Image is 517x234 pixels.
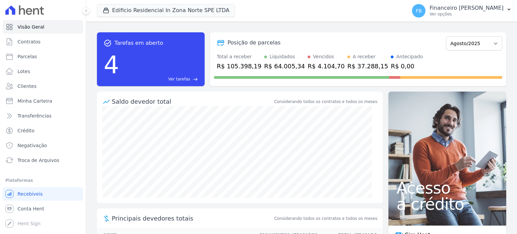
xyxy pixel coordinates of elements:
a: Recebíveis [3,187,83,201]
span: Clientes [18,83,36,90]
a: Troca de Arquivos [3,154,83,167]
span: Negativação [18,142,47,149]
span: a crédito [397,196,498,212]
a: Clientes [3,79,83,93]
span: task_alt [104,39,112,47]
div: Saldo devedor total [112,97,273,106]
p: Ver opções [429,11,504,17]
p: Financeiro [PERSON_NAME] [429,5,504,11]
div: 4 [104,47,119,82]
button: Edificio Residencial In Zona Norte SPE LTDA [97,4,235,17]
span: Conta Hent [18,205,44,212]
button: FB Financeiro [PERSON_NAME] Ver opções [407,1,517,20]
span: Visão Geral [18,24,44,30]
div: Posição de parcelas [228,39,281,47]
div: Considerando todos os contratos e todos os meses [274,99,377,105]
div: Antecipado [396,53,423,60]
div: Plataformas [5,176,80,185]
a: Ver tarefas east [122,76,198,82]
a: Transferências [3,109,83,123]
span: Lotes [18,68,30,75]
div: R$ 4.104,70 [308,62,345,71]
div: Vencidos [313,53,334,60]
div: Liquidados [270,53,295,60]
span: east [193,77,198,82]
div: A receber [353,53,376,60]
span: Acesso [397,180,498,196]
a: Lotes [3,65,83,78]
span: Recebíveis [18,191,43,197]
span: Parcelas [18,53,37,60]
span: FB [416,8,422,13]
span: Considerando todos os contratos e todos os meses [274,215,377,222]
a: Conta Hent [3,202,83,215]
a: Minha Carteira [3,94,83,108]
span: Crédito [18,127,35,134]
span: Tarefas em aberto [114,39,163,47]
a: Visão Geral [3,20,83,34]
div: R$ 37.288,15 [347,62,388,71]
a: Crédito [3,124,83,137]
span: Contratos [18,38,40,45]
span: Principais devedores totais [112,214,273,223]
a: Contratos [3,35,83,48]
a: Parcelas [3,50,83,63]
div: R$ 64.005,34 [264,62,305,71]
span: Minha Carteira [18,98,52,104]
span: Ver tarefas [168,76,190,82]
span: Troca de Arquivos [18,157,59,164]
a: Negativação [3,139,83,152]
div: Total a receber [217,53,262,60]
div: R$ 0,00 [391,62,423,71]
div: R$ 105.398,19 [217,62,262,71]
span: Transferências [18,112,51,119]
